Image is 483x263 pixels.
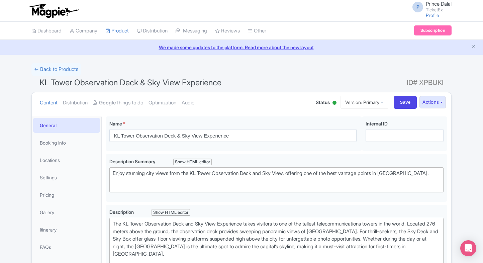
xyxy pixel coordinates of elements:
span: Status [316,99,330,106]
a: Itinerary [33,222,100,237]
a: Product [105,22,129,40]
a: Profile [426,12,439,18]
a: Audio [182,92,194,113]
span: Description Summary [109,159,157,164]
a: Gallery [33,205,100,220]
a: Optimization [149,92,176,113]
a: ← Back to Products [31,63,81,76]
a: Locations [33,153,100,168]
a: General [33,118,100,133]
div: Active [331,98,338,108]
span: Prince Dalal [426,1,452,7]
strong: Google [99,99,116,107]
a: We made some updates to the platform. Read more about the new layout [4,44,479,51]
span: ID# XPBUKI [407,76,444,89]
a: Dashboard [31,22,62,40]
a: Content [40,92,58,113]
a: Other [248,22,266,40]
span: P [412,2,423,12]
a: Messaging [176,22,207,40]
span: KL Tower Observation Deck & Sky View Experience [39,78,221,87]
a: FAQs [33,240,100,255]
div: Show HTML editor [152,209,190,216]
span: Name [109,121,122,126]
button: Close announcement [471,43,476,51]
a: P Prince Dalal TicketEx [408,1,452,12]
span: Description [109,209,135,215]
img: logo-ab69f6fb50320c5b225c76a69d11143b.png [28,3,80,18]
input: Save [394,96,417,109]
a: Version: Primary [341,96,388,109]
a: GoogleThings to do [93,92,143,113]
a: Settings [33,170,100,185]
a: Company [70,22,97,40]
button: Actions [419,96,446,108]
div: Show HTML editor [173,159,212,166]
a: Pricing [33,187,100,202]
a: Subscription [414,25,452,35]
a: Reviews [215,22,240,40]
div: Enjoy stunning city views from the KL Tower Observation Deck and Sky View, offering one of the be... [113,170,440,185]
div: Open Intercom Messenger [460,240,476,256]
a: Distribution [63,92,88,113]
a: Booking Info [33,135,100,150]
small: TicketEx [426,8,452,12]
a: Distribution [137,22,168,40]
span: Internal ID [366,121,388,126]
